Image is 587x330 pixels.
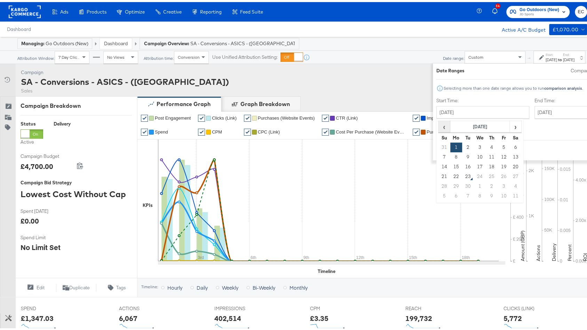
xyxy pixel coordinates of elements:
[495,1,500,7] div: 34
[509,150,521,160] td: 13
[56,281,97,290] button: Duplicate
[143,200,153,207] div: KPIs
[157,98,211,106] div: Performance Graph
[144,39,189,44] strong: Campaign Overview:
[498,189,509,199] td: 10
[253,282,275,289] span: Bi-Weekly
[563,55,574,61] div: [DATE]
[141,127,148,134] a: ✔
[438,189,450,199] td: 5
[141,113,148,120] a: ✔
[557,55,563,60] strong: to
[240,98,290,106] div: Graph Breakdown
[506,4,570,16] button: Go Outdoors (New)JD Sports
[566,242,573,259] text: Percent
[553,23,579,32] div: £1,070.00
[462,189,474,199] td: 7
[468,53,483,58] span: Custom
[310,311,328,321] div: £3.35
[443,54,465,59] div: Date range:
[486,150,498,160] td: 11
[498,140,509,150] td: 5
[486,140,498,150] td: 4
[96,281,137,290] button: Tags
[519,4,559,11] span: Go Outdoors (New)
[462,160,474,170] td: 16
[474,170,486,179] td: 24
[509,160,521,170] td: 20
[336,113,358,119] span: CTR (Link)
[258,113,315,119] span: Purchases (Website Events)
[438,150,450,160] td: 7
[15,281,56,290] button: Edit
[486,160,498,170] td: 18
[462,170,474,179] td: 23
[474,140,486,150] td: 3
[491,3,503,17] button: 34
[546,50,557,55] label: Start:
[474,160,486,170] td: 17
[427,113,451,119] span: Impressions
[546,55,557,61] div: [DATE]
[519,10,559,15] span: JD Sports
[509,170,521,179] td: 27
[509,189,521,199] td: 11
[413,127,420,134] a: ✔
[240,7,263,13] span: Feed Suite
[578,6,584,14] span: EC
[575,4,587,16] button: EC
[21,240,61,250] div: No Limit Set
[462,131,474,140] th: Tu
[519,228,526,259] text: Amount (GBP)
[474,131,486,140] th: We
[450,179,462,189] td: 29
[438,160,450,170] td: 14
[436,95,529,102] label: Start Time:
[310,303,362,310] span: CPM
[474,189,486,199] td: 8
[509,140,521,150] td: 6
[69,282,90,289] span: Duplicate
[212,127,222,132] span: CPM
[413,113,420,120] a: ✔
[119,311,137,321] div: 6,067
[7,24,31,30] a: Dashboard
[498,179,509,189] td: 3
[427,127,496,132] span: Purchases Value (Website Events)
[21,100,132,108] div: Campaign Breakdown
[222,282,238,289] span: Weekly
[526,55,533,58] span: ↑
[21,39,45,44] strong: Managing:
[549,22,587,33] button: £1,070.00
[198,113,205,120] a: ✔
[141,282,158,287] div: Timeline:
[289,282,308,289] span: Monthly
[198,127,205,134] a: ✔
[21,159,53,169] div: £4,700.00
[450,160,462,170] td: 15
[486,179,498,189] td: 2
[486,170,498,179] td: 25
[509,179,521,189] td: 4
[21,206,73,212] span: Spent [DATE]
[544,83,582,89] strong: comparison analysis
[214,303,267,310] span: IMPRESSIONS
[21,74,229,86] div: SA - Conversions - ASICS - ([GEOGRAPHIC_DATA])
[498,160,509,170] td: 19
[509,131,521,140] th: Sa
[474,179,486,189] td: 1
[498,131,509,140] th: Fr
[450,170,462,179] td: 22
[462,140,474,150] td: 2
[405,311,432,321] div: 199,732
[116,282,126,289] span: Tags
[438,170,450,179] td: 21
[21,232,73,239] span: Spend Limit
[200,7,222,13] span: Reporting
[438,140,450,150] td: 31
[503,311,522,321] div: 5,772
[258,127,280,132] span: CPC (Link)
[163,7,182,13] span: Creative
[450,140,462,150] td: 1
